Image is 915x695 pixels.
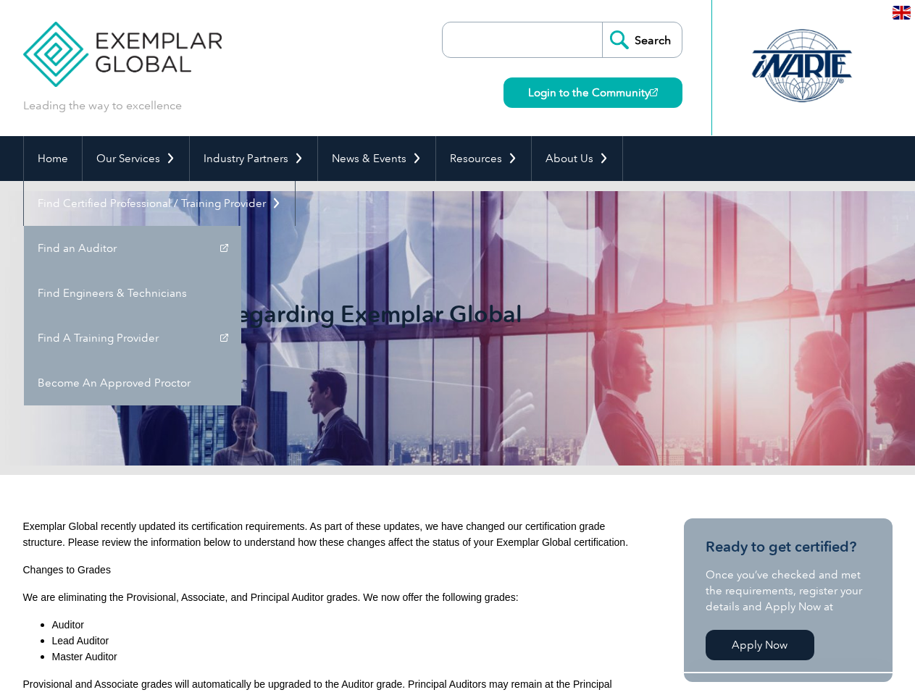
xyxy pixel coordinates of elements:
p: Leading the way to excellence [23,98,182,114]
img: en [893,6,911,20]
span: Changes to Grades [23,564,111,576]
a: Industry Partners [190,136,317,181]
p: Once you’ve checked and met the requirements, register your details and Apply Now at [706,567,871,615]
a: News & Events [318,136,435,181]
span: Lead Auditor [52,635,109,646]
a: Find Certified Professional / Training Provider [24,181,295,226]
span: We are eliminating the Provisional, Associate, and Principal Auditor grades. We now offer the fol... [23,591,519,603]
a: Apply Now [706,630,814,660]
a: Become An Approved Proctor [24,361,241,405]
a: Find A Training Provider [24,316,241,361]
span: Auditor [52,619,84,631]
span: Master Auditor [52,651,117,662]
a: About Us [532,136,622,181]
img: open_square.png [650,88,658,96]
input: Search [602,22,682,57]
h3: Ready to get certified? [706,538,871,556]
a: Home [24,136,82,181]
a: Our Services [83,136,189,181]
a: Find Engineers & Technicians [24,271,241,316]
h1: Important Update Regarding Exemplar Global Certification [23,300,580,356]
a: Find an Auditor [24,226,241,271]
a: Resources [436,136,531,181]
a: Login to the Community [504,77,682,108]
span: Exemplar Global recently updated its certification requirements. As part of these updates, we hav... [23,521,629,548]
